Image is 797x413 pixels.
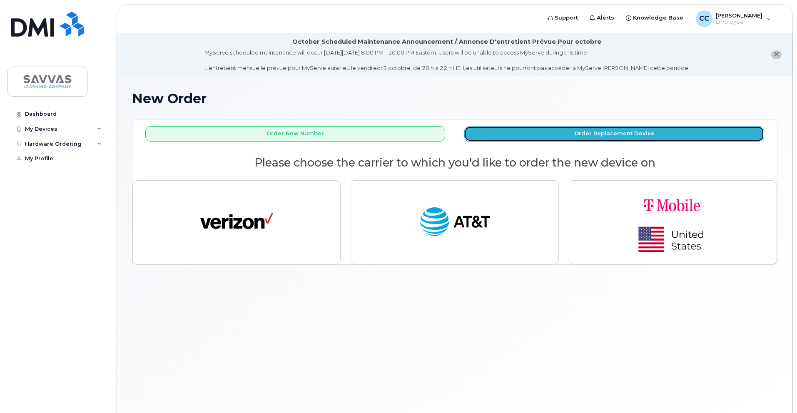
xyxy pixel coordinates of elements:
img: verizon-ab2890fd1dd4a6c9cf5f392cd2db4626a3dae38ee8226e09bcb5c993c4c79f81.png [200,204,273,241]
iframe: Messenger Launcher [761,377,791,407]
button: close notification [771,50,782,59]
div: MyServe scheduled maintenance will occur [DATE][DATE] 8:00 PM - 10:00 PM Eastern. Users will be u... [204,49,690,72]
h1: New Order [132,91,777,106]
button: Order Replacement Device [464,126,764,142]
button: Order New Number [145,126,445,142]
img: at_t-fb3d24644a45acc70fc72cc47ce214d34099dfd970ee3ae2334e4251f9d920fd.png [418,204,491,241]
img: t-mobile-78392d334a420d5b7f0e63d4fa81f6287a21d394dc80d677554bb55bbab1186f.png [615,187,731,257]
div: October Scheduled Maintenance Announcement / Annonce D'entretient Prévue Pour octobre [292,37,601,46]
h2: Please choose the carrier to which you'd like to order the new device on [132,157,777,169]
